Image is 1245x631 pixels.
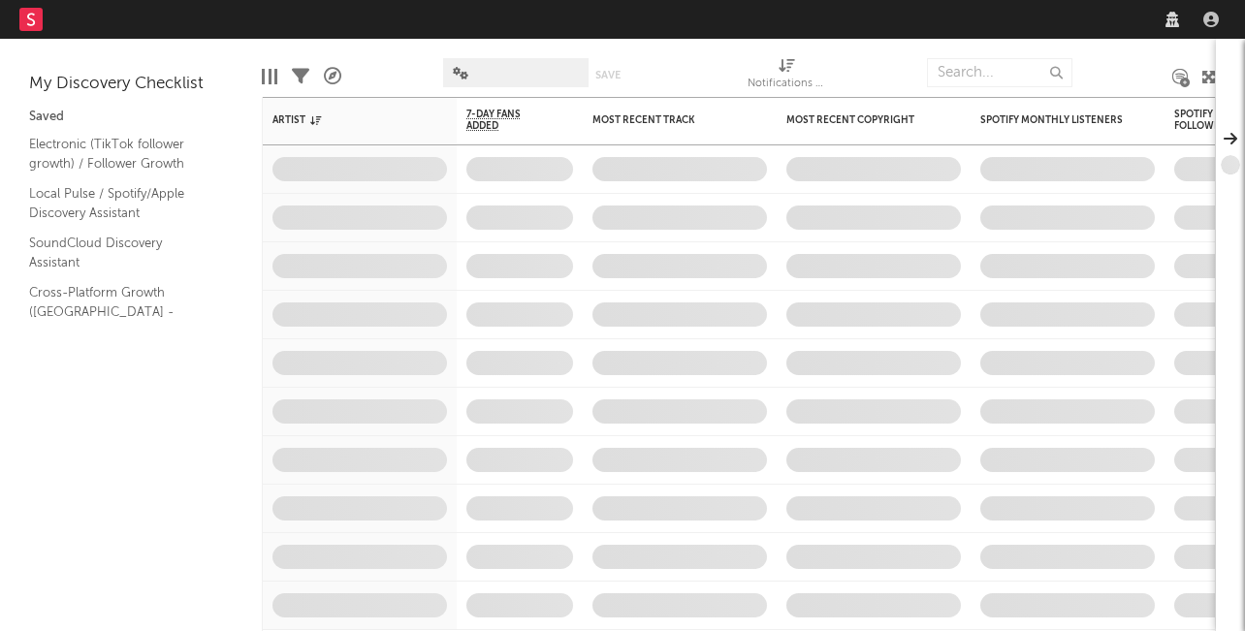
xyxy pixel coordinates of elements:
[786,114,932,126] div: Most Recent Copyright
[927,58,1072,87] input: Search...
[292,48,309,105] div: Filters
[262,48,277,105] div: Edit Columns
[29,183,213,223] a: Local Pulse / Spotify/Apple Discovery Assistant
[29,134,213,174] a: Electronic (TikTok follower growth) / Follower Growth
[748,73,825,96] div: Notifications (Artist)
[466,109,544,132] span: 7-Day Fans Added
[272,114,418,126] div: Artist
[1174,109,1242,132] div: Spotify Followers
[980,114,1126,126] div: Spotify Monthly Listeners
[29,233,213,272] a: SoundCloud Discovery Assistant
[748,48,825,105] div: Notifications (Artist)
[29,106,233,129] div: Saved
[29,282,213,341] a: Cross-Platform Growth ([GEOGRAPHIC_DATA] - Electronic) / Follower Growth
[592,114,738,126] div: Most Recent Track
[29,73,233,96] div: My Discovery Checklist
[324,48,341,105] div: A&R Pipeline
[595,70,621,80] button: Save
